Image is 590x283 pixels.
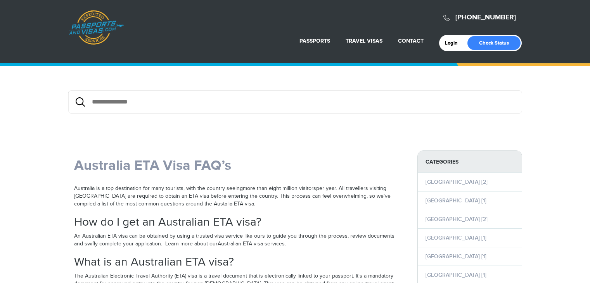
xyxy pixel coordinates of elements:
[426,216,488,223] a: [GEOGRAPHIC_DATA] [2]
[74,216,400,229] h2: How do I get an Australian ETA visa?
[69,10,124,45] a: Passports & [DOMAIN_NAME]
[426,272,486,278] a: [GEOGRAPHIC_DATA] [1]
[426,197,486,204] a: [GEOGRAPHIC_DATA] [1]
[418,151,522,173] strong: Categories
[243,185,316,192] a: more than eight million visitors
[445,40,463,46] a: Login
[74,256,400,269] h2: What is an Australian ETA visa?
[74,233,400,248] p: An Australian ETA visa can be obtained by using a trusted visa service like ours to guide you thr...
[346,38,382,44] a: Travel Visas
[455,13,516,22] a: [PHONE_NUMBER]
[426,235,486,241] a: [GEOGRAPHIC_DATA] [1]
[467,36,521,50] a: Check Status
[299,38,330,44] a: Passports
[74,158,400,174] h1: Australia ETA Visa FAQ’s
[398,38,424,44] a: Contact
[218,241,285,247] a: Australian ETA visa services
[74,185,400,208] p: Australia is a top destination for many tourists, with the country seeing per year. All traveller...
[426,179,488,185] a: [GEOGRAPHIC_DATA] [2]
[68,90,522,114] div: {/exp:low_search:form}
[426,253,486,260] a: [GEOGRAPHIC_DATA] [1]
